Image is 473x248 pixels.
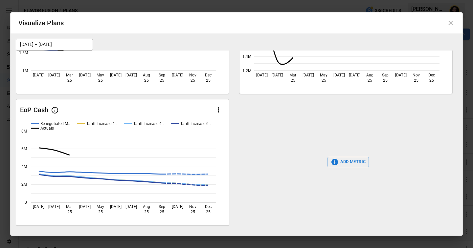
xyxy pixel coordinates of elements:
button: [DATE] – [DATE] [16,39,93,51]
text: May [97,73,104,77]
text: Dec [428,73,435,77]
text: May [97,204,104,209]
text: [DATE] [272,73,283,77]
text: 25 [383,78,388,83]
text: Actuals [40,126,54,131]
text: [DATE] [172,73,183,77]
text: 25 [191,78,195,83]
text: 25 [414,78,418,83]
text: Sep [159,73,165,77]
text: 25 [206,210,211,214]
text: 25 [322,78,326,83]
text: [DATE] [333,73,345,77]
div: EoP Cash [20,106,48,114]
text: [DATE] [349,73,360,77]
text: 25 [368,78,372,83]
div: Visualize Plans [18,18,64,28]
text: Mar [289,73,296,77]
text: [DATE] [79,73,91,77]
text: 25 [98,78,103,83]
text: 25 [191,210,195,214]
text: 25 [98,210,103,214]
text: Tariff Increase 6… [180,121,211,126]
text: [DATE] [110,204,122,209]
text: 6M [21,147,27,151]
text: 2M [21,182,27,187]
text: Dec [205,73,212,77]
text: 1M [22,68,28,73]
text: 8M [21,129,27,133]
text: May [320,73,327,77]
text: [DATE] [125,204,137,209]
text: Sep [382,73,389,77]
text: Aug [143,204,150,209]
text: [DATE] [303,73,314,77]
text: 25 [67,210,72,214]
text: [DATE] [110,73,122,77]
text: 25 [160,78,164,83]
text: Tariff Increase 4… [133,121,164,126]
text: 25 [206,78,211,83]
text: Mar [66,73,73,77]
text: 4M [21,164,27,169]
text: 0 [25,200,27,204]
button: ADD METRIC [327,157,369,167]
text: [DATE] [33,204,44,209]
text: [DATE] [256,73,268,77]
text: 1.4M [242,54,251,59]
text: [DATE] [48,204,60,209]
text: 25 [291,78,295,83]
text: Nov [189,73,196,77]
text: Nov [413,73,420,77]
text: 1.5M [19,51,28,55]
text: Dec [205,204,212,209]
text: Aug [366,73,373,77]
text: 25 [144,210,149,214]
text: 25 [429,78,434,83]
text: [DATE] [395,73,407,77]
text: Sep [159,204,165,209]
text: [DATE] [48,73,60,77]
text: [DATE] [125,73,137,77]
text: Renegotiated M… [40,121,71,126]
text: 25 [67,78,72,83]
text: Aug [143,73,150,77]
text: Mar [66,204,73,209]
text: 25 [160,210,164,214]
text: [DATE] [172,204,183,209]
text: 1.2M [242,68,251,73]
text: [DATE] [33,73,44,77]
text: 25 [144,78,149,83]
svg: A chart. [16,121,229,225]
text: Tariff Increase 4… [86,121,117,126]
text: [DATE] [79,204,91,209]
text: Nov [189,204,196,209]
